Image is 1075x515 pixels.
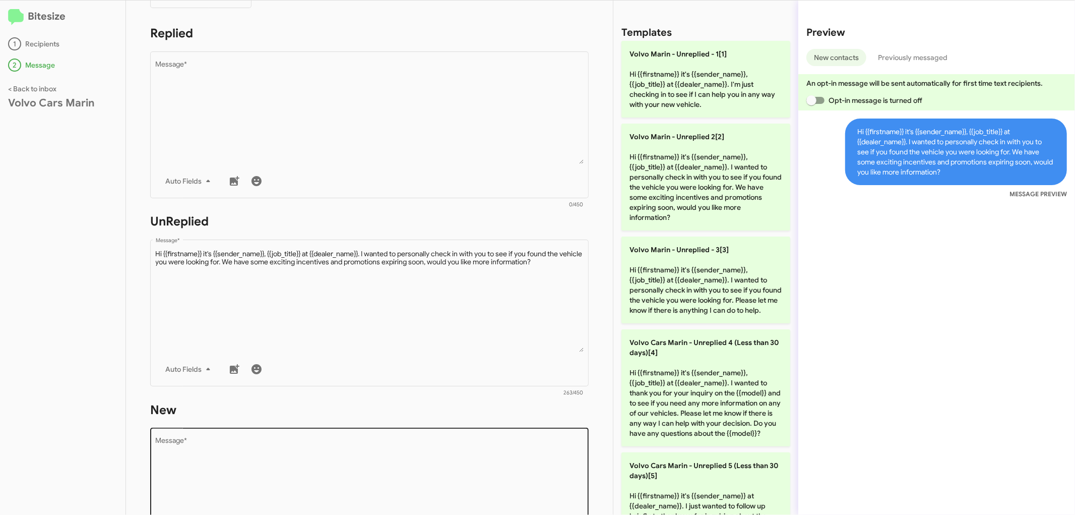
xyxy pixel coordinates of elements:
span: Previously messaged [878,49,947,66]
span: Volvo Cars Marin - Unreplied 4 (Less than 30 days)[4] [629,338,779,357]
small: MESSAGE PREVIEW [1009,189,1067,199]
mat-hint: 263/450 [564,390,584,396]
h1: New [150,402,589,418]
p: Hi {{firstname}} it's {{sender_name}}, {{job_title}} at {{dealer_name}}. I wanted to personally c... [621,124,790,231]
p: An opt-in message will be sent automatically for first time text recipients. [806,78,1067,88]
div: Recipients [8,37,117,50]
span: Volvo Marin - Unreplied - 3[3] [629,245,729,254]
span: Volvo Marin - Unreplied - 1[1] [629,49,727,59]
h1: Replied [150,25,589,41]
p: Hi {{firstname}} it's {{sender_name}}, {{job_title}} at {{dealer_name}}. I wanted to thank you fo... [621,329,790,446]
div: 1 [8,37,21,50]
span: Hi {{firstname}} it's {{sender_name}}, {{job_title}} at {{dealer_name}}. I wanted to personally c... [845,119,1067,185]
button: Auto Fields [158,360,222,378]
a: < Back to inbox [8,84,56,93]
img: logo-minimal.svg [8,9,24,25]
p: Hi {{firstname}} it's {{sender_name}}, {{job_title}} at {{dealer_name}}. I'm just checking in to ... [621,41,790,118]
span: Volvo Marin - Unreplied 2[2] [629,132,724,141]
h1: UnReplied [150,213,589,230]
p: Hi {{firstname}} it's {{sender_name}}, {{job_title}} at {{dealer_name}}. I wanted to personally c... [621,237,790,323]
div: Message [8,59,117,72]
span: Auto Fields [166,172,214,190]
button: New contacts [806,49,866,66]
mat-hint: 0/450 [570,202,584,208]
div: Volvo Cars Marin [8,98,117,108]
button: Auto Fields [158,172,222,190]
div: 2 [8,59,21,72]
button: Previously messaged [870,49,955,66]
span: Auto Fields [166,360,214,378]
h2: Bitesize [8,9,117,25]
span: New contacts [814,49,859,66]
span: Volvo Cars Marin - Unreplied 5 (Less than 30 days)[5] [629,461,778,480]
span: Opt-in message is turned off [829,94,922,106]
h2: Preview [806,25,1067,41]
h2: Templates [621,25,672,41]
